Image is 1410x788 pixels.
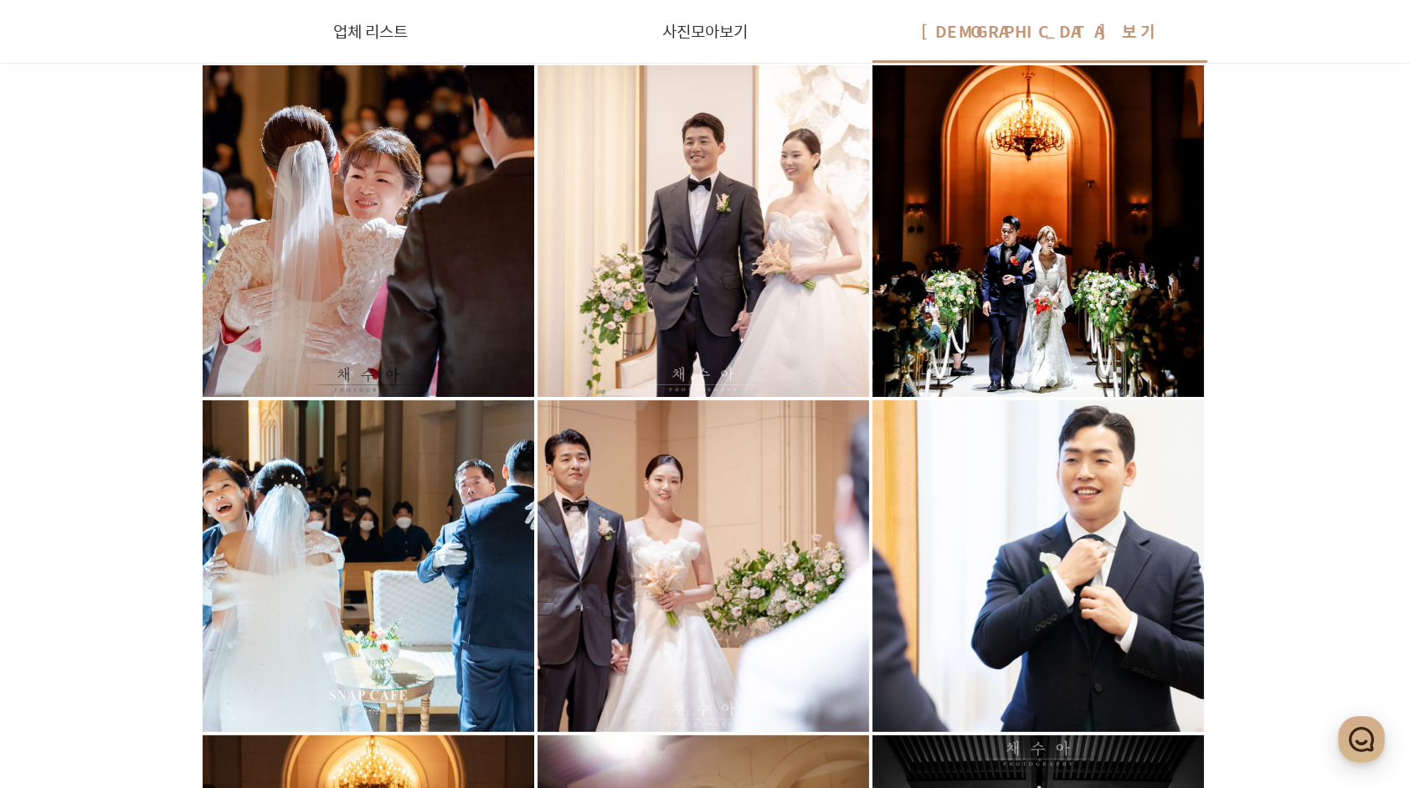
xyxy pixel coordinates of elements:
a: 대화 [111,531,216,573]
span: 홈 [53,556,63,569]
a: 설정 [216,531,322,573]
span: 대화 [153,557,173,570]
a: 홈 [5,531,111,573]
span: 설정 [259,556,279,569]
